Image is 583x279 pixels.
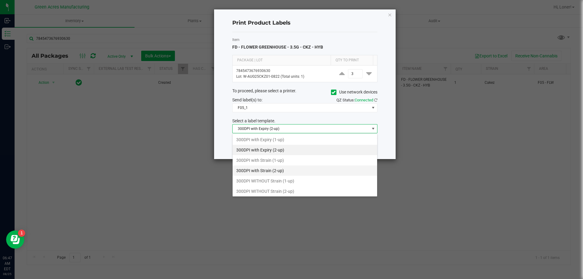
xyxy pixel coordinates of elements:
li: 300DPI with Strain (2-up) [233,165,377,176]
div: To proceed, please select a printer. [228,88,382,97]
iframe: Resource center unread badge [18,230,25,237]
li: 300DPI with Expiry (2-up) [233,145,377,155]
p: 7845473676930630 [236,68,330,74]
div: Select a label template. [228,118,382,124]
li: 300DPI with Strain (1-up) [233,155,377,165]
span: FD - FLOWER GREENHOUSE - 3.5G - CKZ - HYB [232,45,323,49]
span: F05_1 [233,104,370,112]
li: 300DPI WITHOUT Strain (1-up) [233,176,377,186]
span: Connected [355,98,373,102]
span: 300DPI with Expiry (2-up) [233,124,370,133]
span: Send label(s) to: [232,97,262,102]
iframe: Resource center [6,230,24,249]
li: 300DPI with Expiry (1-up) [233,134,377,145]
li: 300DPI WITHOUT Strain (2-up) [233,186,377,196]
label: Use network devices [331,89,377,95]
th: Qty to Print [331,55,373,66]
label: Item [232,37,377,43]
span: QZ Status: [336,98,377,102]
h4: Print Product Labels [232,19,377,27]
p: Lot: W-AUG25CKZ01-0822 (Total units: 1) [236,74,330,80]
th: Package | Lot [233,55,331,66]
